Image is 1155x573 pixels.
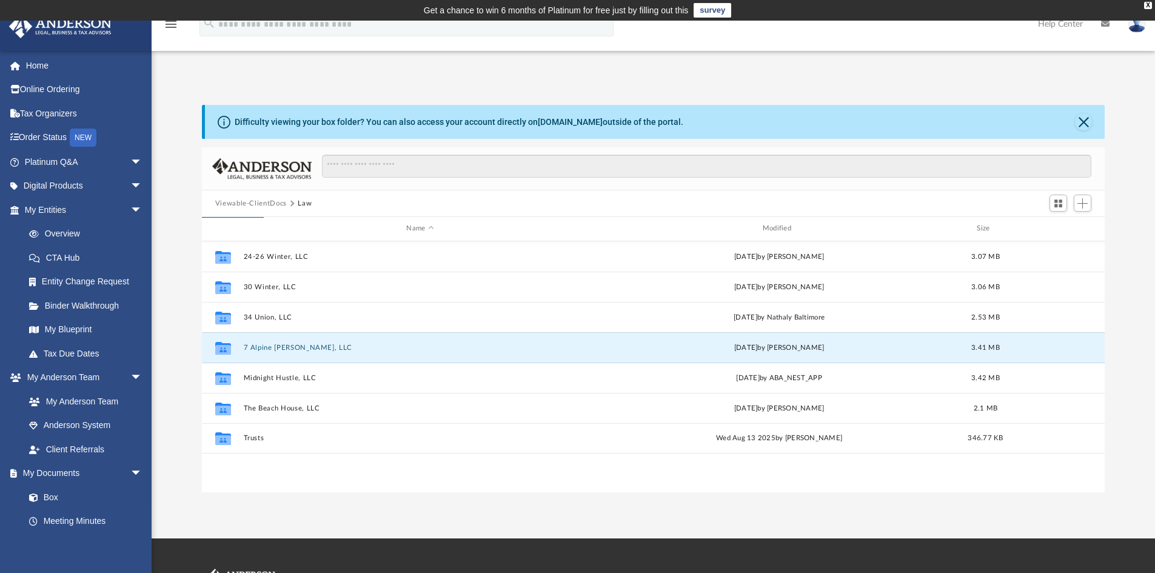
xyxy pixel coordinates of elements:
[968,435,1003,441] span: 346.77 KB
[17,389,149,414] a: My Anderson Team
[1074,195,1092,212] button: Add
[17,341,161,366] a: Tax Due Dates
[602,251,956,262] div: [DATE] by [PERSON_NAME]
[130,366,155,390] span: arrow_drop_down
[17,318,155,342] a: My Blueprint
[130,174,155,199] span: arrow_drop_down
[8,198,161,222] a: My Entitiesarrow_drop_down
[207,223,238,234] div: id
[8,126,161,150] a: Order StatusNEW
[971,313,1000,320] span: 2.53 MB
[164,17,178,32] i: menu
[971,374,1000,381] span: 3.42 MB
[971,344,1000,350] span: 3.41 MB
[1015,223,1100,234] div: id
[8,78,161,102] a: Online Ordering
[8,174,161,198] a: Digital Productsarrow_drop_down
[243,283,597,291] button: 30 Winter, LLC
[424,3,689,18] div: Get a chance to win 6 months of Platinum for free just by filling out this
[694,3,731,18] a: survey
[734,344,757,350] span: [DATE]
[1050,195,1068,212] button: Switch to Grid View
[602,342,956,353] div: by [PERSON_NAME]
[971,253,1000,260] span: 3.07 MB
[215,198,287,209] button: Viewable-ClientDocs
[243,344,597,352] button: 7 Alpine [PERSON_NAME], LLC
[164,23,178,32] a: menu
[322,155,1091,178] input: Search files and folders
[243,253,597,261] button: 24-26 Winter, LLC
[8,461,155,486] a: My Documentsarrow_drop_down
[971,283,1000,290] span: 3.06 MB
[8,53,161,78] a: Home
[202,241,1105,492] div: grid
[130,461,155,486] span: arrow_drop_down
[130,150,155,175] span: arrow_drop_down
[1128,15,1146,33] img: User Pic
[961,223,1009,234] div: Size
[243,404,597,412] button: The Beach House, LLC
[17,414,155,438] a: Anderson System
[973,404,997,411] span: 2.1 MB
[17,437,155,461] a: Client Referrals
[243,434,597,442] button: Trusts
[5,15,115,38] img: Anderson Advisors Platinum Portal
[538,117,603,127] a: [DOMAIN_NAME]
[17,222,161,246] a: Overview
[602,403,956,414] div: [DATE] by [PERSON_NAME]
[70,129,96,147] div: NEW
[602,223,956,234] div: Modified
[235,116,683,129] div: Difficulty viewing your box folder? You can also access your account directly on outside of the p...
[130,198,155,223] span: arrow_drop_down
[243,374,597,382] button: Midnight Hustle, LLC
[602,281,956,292] div: [DATE] by [PERSON_NAME]
[17,509,155,534] a: Meeting Minutes
[243,313,597,321] button: 34 Union, LLC
[17,293,161,318] a: Binder Walkthrough
[8,101,161,126] a: Tax Organizers
[602,372,956,383] div: [DATE] by ABA_NEST_APP
[17,270,161,294] a: Entity Change Request
[602,312,956,323] div: [DATE] by Nathaly Baltimore
[1075,113,1092,130] button: Close
[1144,2,1152,9] div: close
[8,366,155,390] a: My Anderson Teamarrow_drop_down
[17,246,161,270] a: CTA Hub
[243,223,597,234] div: Name
[298,198,312,209] button: Law
[602,433,956,444] div: Wed Aug 13 2025 by [PERSON_NAME]
[203,16,216,30] i: search
[8,150,161,174] a: Platinum Q&Aarrow_drop_down
[17,485,149,509] a: Box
